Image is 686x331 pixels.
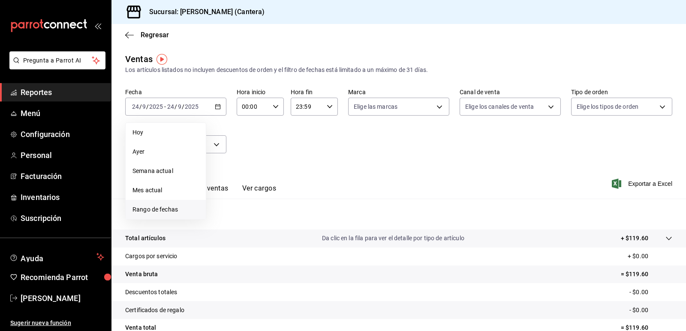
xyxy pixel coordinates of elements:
button: Ver ventas [195,184,229,199]
span: Hoy [132,128,199,137]
span: Mes actual [132,186,199,195]
span: Elige los canales de venta [465,102,534,111]
button: Exportar a Excel [614,179,672,189]
label: Marca [348,89,449,95]
span: Elige los tipos de orden [577,102,638,111]
img: Tooltip marker [156,54,167,65]
span: Ayuda [21,252,93,262]
span: Reportes [21,86,104,98]
span: Elige las marcas [354,102,397,111]
span: - [164,103,166,110]
p: Descuentos totales [125,288,177,297]
label: Canal de venta [460,89,561,95]
h3: Sucursal: [PERSON_NAME] (Cantera) [142,7,265,17]
p: Da clic en la fila para ver el detalle por tipo de artículo [322,234,464,243]
label: Fecha [125,89,226,95]
button: open_drawer_menu [94,22,101,29]
p: + $119.60 [621,234,648,243]
span: / [175,103,177,110]
p: + $0.00 [628,252,672,261]
span: / [139,103,142,110]
p: Cargos por servicio [125,252,178,261]
span: Inventarios [21,191,104,203]
button: Regresar [125,31,169,39]
span: / [146,103,149,110]
p: Total artículos [125,234,165,243]
span: Ayer [132,147,199,156]
span: Personal [21,149,104,161]
span: Rango de fechas [132,205,199,214]
label: Tipo de orden [571,89,672,95]
p: Certificados de regalo [125,306,184,315]
span: Semana actual [132,167,199,176]
input: -- [178,103,182,110]
span: Configuración [21,128,104,140]
span: Facturación [21,170,104,182]
span: [PERSON_NAME] [21,292,104,304]
p: Resumen [125,209,672,219]
span: Recomienda Parrot [21,271,104,283]
span: Menú [21,107,104,119]
div: navigation tabs [139,184,276,199]
span: Pregunta a Parrot AI [23,56,92,65]
a: Pregunta a Parrot AI [6,62,105,71]
label: Hora fin [291,89,338,95]
p: - $0.00 [629,288,672,297]
div: Ventas [125,53,153,66]
label: Hora inicio [237,89,284,95]
input: -- [142,103,146,110]
input: -- [167,103,175,110]
input: ---- [149,103,163,110]
span: Suscripción [21,212,104,224]
p: Venta bruta [125,270,158,279]
input: -- [132,103,139,110]
p: = $119.60 [621,270,672,279]
button: Ver cargos [242,184,277,199]
span: Sugerir nueva función [10,319,104,328]
span: Regresar [141,31,169,39]
input: ---- [184,103,199,110]
p: - $0.00 [629,306,672,315]
span: / [182,103,184,110]
button: Pregunta a Parrot AI [9,51,105,69]
div: Los artículos listados no incluyen descuentos de orden y el filtro de fechas está limitado a un m... [125,66,672,75]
